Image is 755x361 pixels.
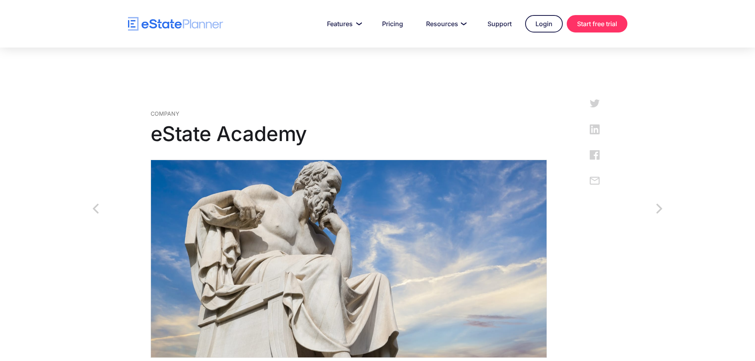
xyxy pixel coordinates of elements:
a: Pricing [373,16,413,32]
a: Start free trial [567,15,627,32]
a: Support [478,16,521,32]
a: Login [525,15,563,32]
h1: eState Academy [151,122,547,146]
a: home [128,17,223,31]
div: Company [151,109,547,118]
a: Features [317,16,369,32]
a: Resources [417,16,474,32]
